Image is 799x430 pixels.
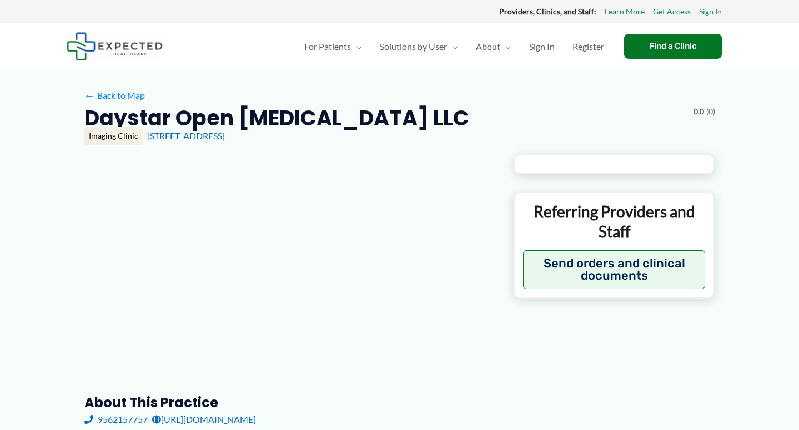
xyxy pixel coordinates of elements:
[380,27,447,66] span: Solutions by User
[564,27,613,66] a: Register
[84,104,469,131] h2: Daystar Open [MEDICAL_DATA] LLC
[371,27,467,66] a: Solutions by UserMenu Toggle
[653,4,691,19] a: Get Access
[523,250,706,289] button: Send orders and clinical documents
[699,4,722,19] a: Sign In
[520,27,564,66] a: Sign In
[447,27,458,66] span: Menu Toggle
[706,104,715,119] span: (0)
[84,87,145,104] a: ←Back to Map
[295,27,371,66] a: For PatientsMenu Toggle
[84,127,143,145] div: Imaging Clinic
[304,27,351,66] span: For Patients
[67,32,163,60] img: Expected Healthcare Logo - side, dark font, small
[500,27,511,66] span: Menu Toggle
[84,90,95,100] span: ←
[476,27,500,66] span: About
[529,27,555,66] span: Sign In
[147,130,225,141] a: [STREET_ADDRESS]
[351,27,362,66] span: Menu Toggle
[499,7,596,16] strong: Providers, Clinics, and Staff:
[523,201,706,242] p: Referring Providers and Staff
[152,411,256,428] a: [URL][DOMAIN_NAME]
[467,27,520,66] a: AboutMenu Toggle
[84,394,496,411] h3: About this practice
[694,104,704,119] span: 0.0
[84,411,148,428] a: 9562157757
[295,27,613,66] nav: Primary Site Navigation
[572,27,604,66] span: Register
[605,4,645,19] a: Learn More
[624,34,722,59] a: Find a Clinic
